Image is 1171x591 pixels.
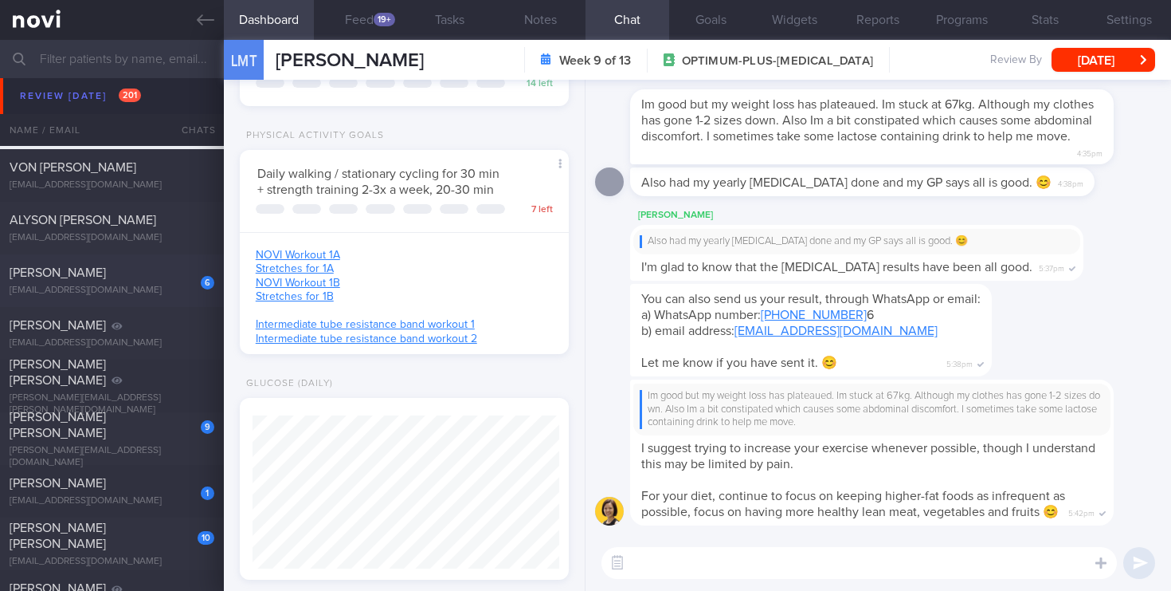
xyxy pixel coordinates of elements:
span: [PERSON_NAME] [276,51,424,70]
div: Glucose (Daily) [240,378,333,390]
button: [DATE] [1052,48,1155,72]
div: 7 [201,118,214,132]
span: ALYSON [PERSON_NAME] [10,214,156,227]
div: Im good but my weight loss has plateaued. Im stuck at 67kg. Although my clothes has gone 1-2 size... [640,390,1104,429]
div: 1 [201,487,214,500]
span: 5:38pm [946,355,973,370]
a: NOVI Workout 1B [256,278,340,289]
div: 9 [201,420,214,434]
span: b) email address: [641,325,938,337]
a: Stretches for 1A [256,263,334,274]
span: [PERSON_NAME] [10,266,106,279]
span: Im good but my weight loss has plateaued. Im stuck at 67kg. Although my clothes has gone 1-2 size... [641,98,1094,143]
div: 6 [201,276,214,290]
span: I'm glad to know that the [MEDICAL_DATA] results have been all good. [641,261,1032,274]
a: [EMAIL_ADDRESS][DOMAIN_NAME] [734,325,938,337]
a: [PHONE_NUMBER] [761,309,867,321]
div: [PERSON_NAME][EMAIL_ADDRESS][DOMAIN_NAME] [10,445,214,469]
span: For your diet, continue to focus on keeping higher-fat foods as infrequent as possible, focus on ... [641,490,1065,518]
span: 5:37pm [1039,259,1064,274]
span: [PERSON_NAME] [PERSON_NAME] [10,358,106,387]
span: Review By [990,53,1042,68]
div: [EMAIL_ADDRESS][DOMAIN_NAME] [10,285,214,297]
div: [EMAIL_ADDRESS][DOMAIN_NAME] [10,74,214,86]
span: VON [PERSON_NAME] [10,161,136,174]
span: 4:35pm [1077,144,1102,160]
div: Physical Activity Goals [240,130,384,142]
span: 4:38pm [1058,175,1083,190]
div: 19+ [374,13,395,26]
div: Also had my yearly [MEDICAL_DATA] done and my GP says all is good. 😊 [640,235,1074,248]
span: [PERSON_NAME] [10,319,106,332]
div: 10 [198,531,214,545]
div: [EMAIL_ADDRESS][DOMAIN_NAME] [10,495,214,507]
div: [PERSON_NAME] [630,206,1131,225]
div: [EMAIL_ADDRESS][DOMAIN_NAME] [10,232,214,244]
span: 5:42pm [1068,504,1095,519]
a: Intermediate tube resistance band workout 1 [256,319,475,330]
span: Also had my yearly [MEDICAL_DATA] done and my GP says all is good. 😊 [641,176,1052,189]
a: Stretches for 1B [256,291,334,302]
span: [PERSON_NAME] [PERSON_NAME] [10,522,106,550]
div: [PERSON_NAME][EMAIL_ADDRESS][PERSON_NAME][DOMAIN_NAME] [10,392,214,416]
strong: Week 9 of 13 [559,53,631,69]
span: a) WhatsApp number: 6 [641,309,874,321]
span: OPTIMUM-PLUS-[MEDICAL_DATA] [682,53,873,69]
span: I suggest trying to increase your exercise whenever possible, though I understand this may be lim... [641,442,1095,471]
span: [PERSON_NAME] [PERSON_NAME] [10,411,106,439]
div: [EMAIL_ADDRESS][DOMAIN_NAME] [10,556,214,568]
div: 7 left [513,204,553,216]
span: [PERSON_NAME] [10,477,106,490]
span: [PERSON_NAME] [10,108,109,121]
a: NOVI Workout 1A [256,250,340,261]
span: + strength training 2-3x a week, 20-30 min [257,183,494,196]
div: [EMAIL_ADDRESS][DOMAIN_NAME] [10,179,214,191]
a: Intermediate tube resistance band workout 2 [256,333,477,345]
div: LMT [220,30,268,92]
div: 14 left [513,78,553,90]
span: Let me know if you have sent it. 😊 [641,357,837,369]
div: [EMAIL_ADDRESS][DOMAIN_NAME] [10,127,214,139]
div: [EMAIL_ADDRESS][DOMAIN_NAME] [10,337,214,349]
span: You can also send us your result, through WhatsApp or email: [641,293,981,305]
span: Daily walking / stationary cycling for 30 min [257,167,499,180]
